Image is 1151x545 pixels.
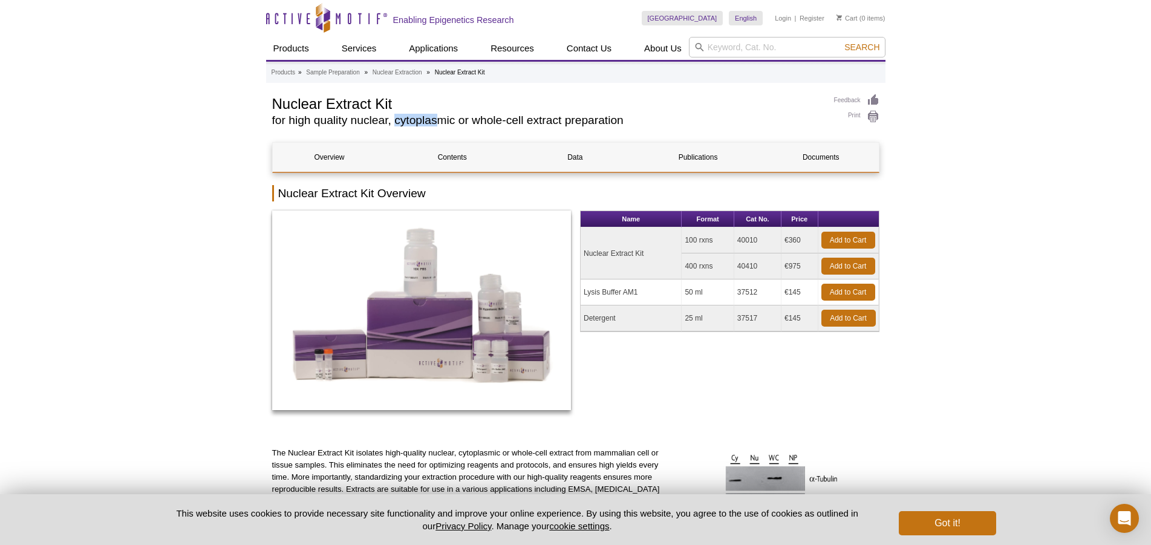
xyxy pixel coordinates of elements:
[1110,504,1139,533] div: Open Intercom Messenger
[483,37,541,60] a: Resources
[637,37,689,60] a: About Us
[334,37,384,60] a: Services
[682,211,734,227] th: Format
[549,521,609,531] button: cookie settings
[306,67,359,78] a: Sample Preparation
[734,211,781,227] th: Cat No.
[682,305,734,331] td: 25 ml
[834,94,879,107] a: Feedback
[781,227,818,253] td: €360
[393,15,514,25] h2: Enabling Epigenetics Research
[729,11,763,25] a: English
[402,37,465,60] a: Applications
[821,284,875,301] a: Add to Cart
[435,69,485,76] li: Nuclear Extract Kit
[155,507,879,532] p: This website uses cookies to provide necessary site functionality and improve your online experie...
[734,279,781,305] td: 37512
[298,69,302,76] li: »
[272,185,879,201] h2: Nuclear Extract Kit Overview
[373,67,422,78] a: Nuclear Extraction
[682,227,734,253] td: 100 rxns
[364,69,368,76] li: »
[821,232,875,249] a: Add to Cart
[734,253,781,279] td: 40410
[682,279,734,305] td: 50 ml
[581,227,682,279] td: Nuclear Extract Kit
[781,305,818,331] td: €145
[836,11,885,25] li: (0 items)
[272,210,572,410] img: Nuclear Extract Kit
[272,115,822,126] h2: for high quality nuclear, cytoplasmic or whole-cell extract preparation
[734,227,781,253] td: 40010
[899,511,996,535] button: Got it!
[641,143,755,172] a: Publications
[781,279,818,305] td: €145
[272,67,295,78] a: Products
[775,14,791,22] a: Login
[396,143,509,172] a: Contents
[426,69,430,76] li: »
[821,258,875,275] a: Add to Cart
[781,211,818,227] th: Price
[581,305,682,331] td: Detergent
[689,37,885,57] input: Keyword, Cat. No.
[795,11,797,25] li: |
[834,110,879,123] a: Print
[581,211,682,227] th: Name
[559,37,619,60] a: Contact Us
[581,279,682,305] td: Lysis Buffer AM1
[836,15,842,21] img: Your Cart
[435,521,491,531] a: Privacy Policy
[642,11,723,25] a: [GEOGRAPHIC_DATA]
[800,14,824,22] a: Register
[836,14,858,22] a: Cart
[273,143,386,172] a: Overview
[682,253,734,279] td: 400 rxns
[781,253,818,279] td: €975
[272,94,822,112] h1: Nuclear Extract Kit
[844,42,879,52] span: Search
[518,143,632,172] a: Data
[734,305,781,331] td: 37517
[266,37,316,60] a: Products
[821,310,876,327] a: Add to Cart
[764,143,878,172] a: Documents
[841,42,883,53] button: Search
[272,447,671,507] p: The Nuclear Extract Kit isolates high-quality nuclear, cytoplasmic or whole-cell extract from mam...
